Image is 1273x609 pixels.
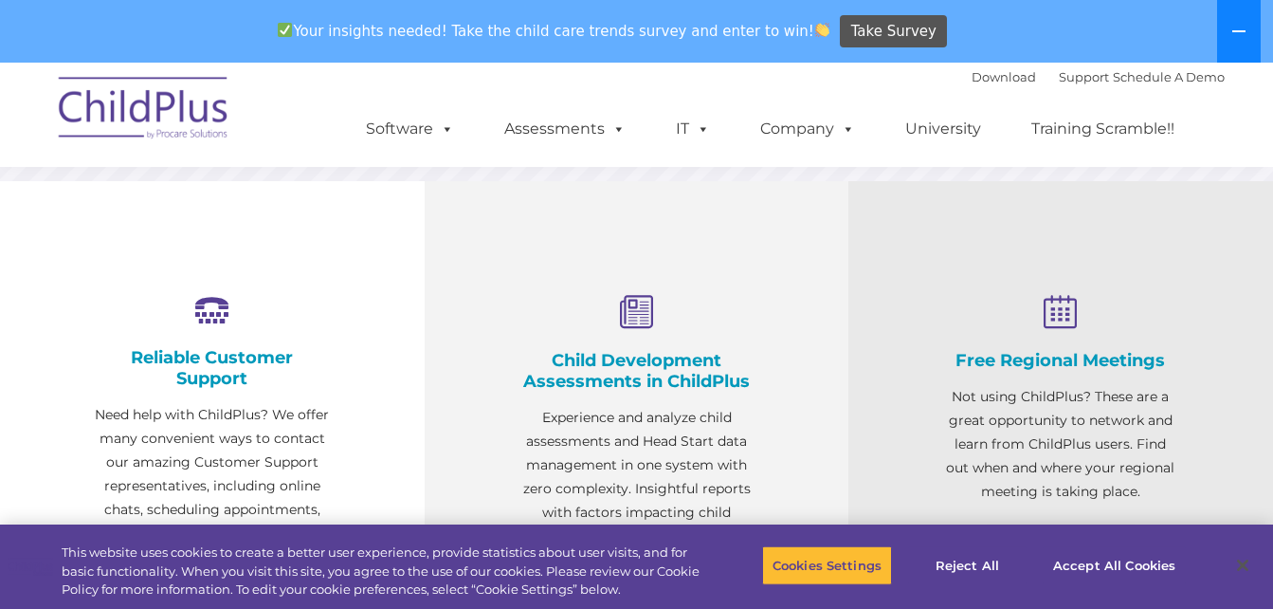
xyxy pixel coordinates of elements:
button: Cookies Settings [762,545,892,585]
a: Take Survey [840,15,947,48]
button: Accept All Cookies [1043,545,1186,585]
img: ✅ [278,23,292,37]
h4: Reliable Customer Support [95,347,330,389]
button: Close [1222,544,1264,586]
h4: Child Development Assessments in ChildPlus [519,350,755,392]
h4: Free Regional Meetings [943,350,1178,371]
button: Reject All [908,545,1027,585]
a: Assessments [485,110,645,148]
a: Schedule A Demo [1113,69,1225,84]
p: Experience and analyze child assessments and Head Start data management in one system with zero c... [519,406,755,548]
a: IT [657,110,729,148]
div: This website uses cookies to create a better user experience, provide statistics about user visit... [62,544,700,600]
span: Take Survey [851,15,937,48]
a: Software [347,110,473,148]
img: ChildPlus by Procare Solutions [49,64,239,158]
span: Your insights needed! Take the child care trends survey and enter to win! [270,12,838,49]
img: 👏 [815,23,829,37]
a: Support [1059,69,1109,84]
span: Phone number [264,203,344,217]
a: Download [972,69,1036,84]
p: Not using ChildPlus? These are a great opportunity to network and learn from ChildPlus users. Fin... [943,385,1178,504]
p: Need help with ChildPlus? We offer many convenient ways to contact our amazing Customer Support r... [95,403,330,545]
font: | [972,69,1225,84]
a: Company [741,110,874,148]
span: Last name [264,125,321,139]
a: University [886,110,1000,148]
a: Training Scramble!! [1012,110,1193,148]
